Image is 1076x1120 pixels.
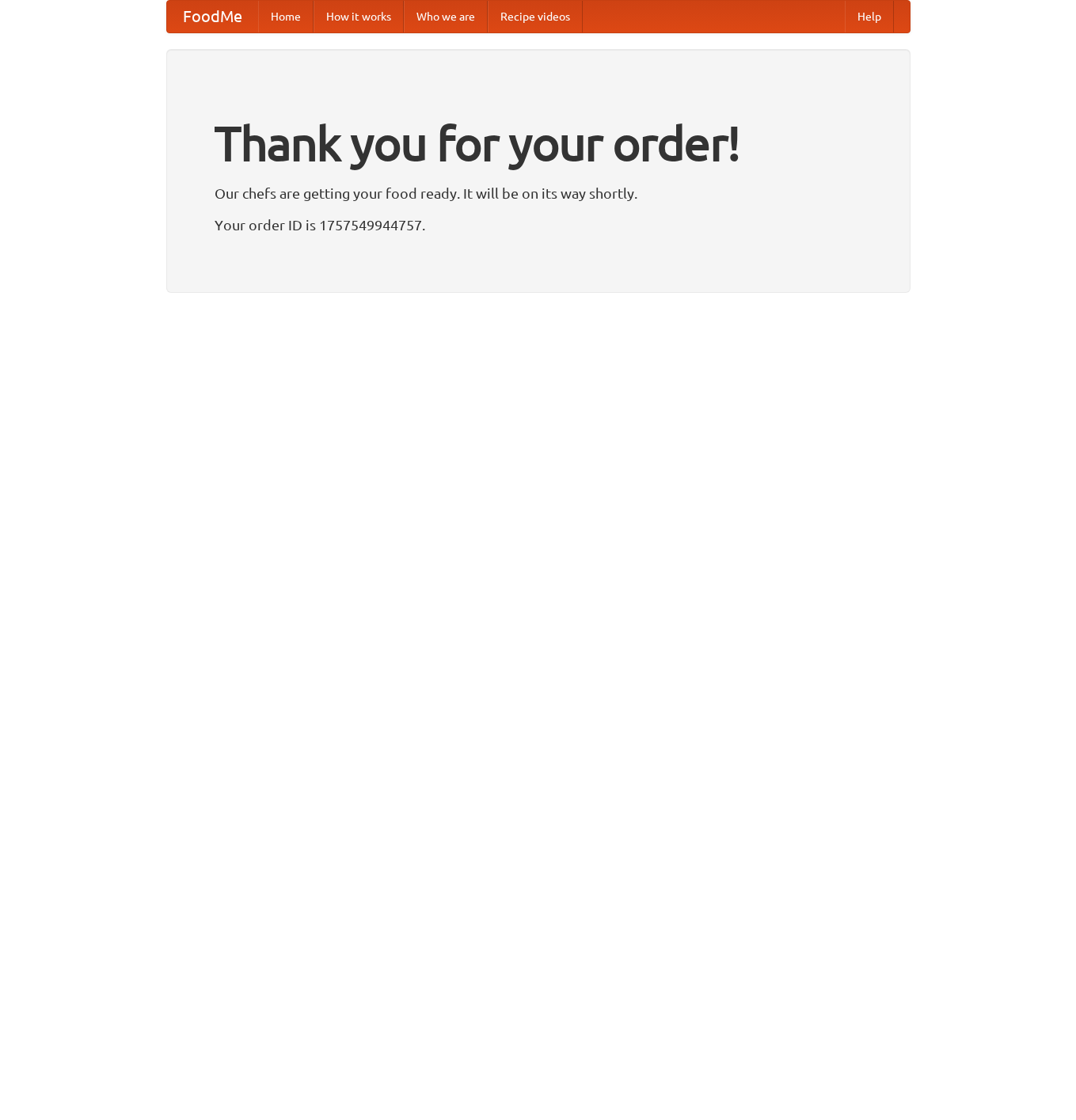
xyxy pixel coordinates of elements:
a: FoodMe [167,1,258,32]
a: Who we are [404,1,488,32]
a: Help [845,1,894,32]
p: Your order ID is 1757549944757. [215,213,862,237]
a: How it works [314,1,404,32]
p: Our chefs are getting your food ready. It will be on its way shortly. [215,181,862,205]
h1: Thank you for your order! [215,105,862,181]
a: Recipe videos [488,1,583,32]
a: Home [258,1,314,32]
